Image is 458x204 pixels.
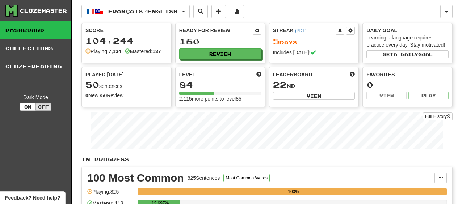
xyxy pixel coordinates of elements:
div: Includes [DATE]! [273,49,355,56]
a: Full History [423,112,453,120]
button: Most Common Words [223,174,270,182]
div: 0 [366,80,449,89]
div: Clozemaster [20,7,67,14]
div: Mastered: [125,48,161,55]
div: 825 Sentences [188,174,220,182]
span: Score more points to level up [256,71,261,78]
button: Seta dailygoal [366,50,449,58]
div: Playing: 825 [87,188,134,200]
button: More stats [230,5,244,18]
span: Played [DATE] [85,71,124,78]
div: 100 Most Common [87,173,184,183]
a: (PDT) [295,28,307,33]
div: 160 [179,37,261,46]
div: Learning a language requires practice every day. Stay motivated! [366,34,449,48]
div: Streak [273,27,336,34]
div: sentences [85,80,168,90]
button: Add sentence to collection [211,5,226,18]
div: 100% [140,188,447,195]
div: Ready for Review [179,27,253,34]
div: Daily Goal [366,27,449,34]
div: Score [85,27,168,34]
button: Review [179,48,261,59]
span: Leaderboard [273,71,312,78]
button: On [20,103,36,111]
div: New / Review [85,92,168,99]
div: Dark Mode [5,94,66,101]
div: Playing: [85,48,121,55]
span: This week in points, UTC [350,71,355,78]
button: View [273,92,355,100]
button: Search sentences [193,5,208,18]
p: In Progress [81,156,453,163]
strong: 137 [152,48,161,54]
strong: 0 [85,93,88,98]
div: Day s [273,37,355,46]
span: Français / English [108,8,178,14]
span: 5 [273,36,280,46]
button: Français/English [81,5,190,18]
span: a daily [394,52,418,57]
div: Favorites [366,71,449,78]
span: 50 [85,80,99,90]
div: 84 [179,80,261,89]
div: nd [273,80,355,90]
button: Play [408,92,449,99]
span: Open feedback widget [5,194,60,201]
div: 2,115 more points to level 85 [179,95,261,102]
button: View [366,92,407,99]
div: 104,244 [85,36,168,45]
strong: 7,134 [109,48,121,54]
strong: 50 [101,93,107,98]
button: Off [35,103,51,111]
span: 22 [273,80,287,90]
span: Level [179,71,196,78]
